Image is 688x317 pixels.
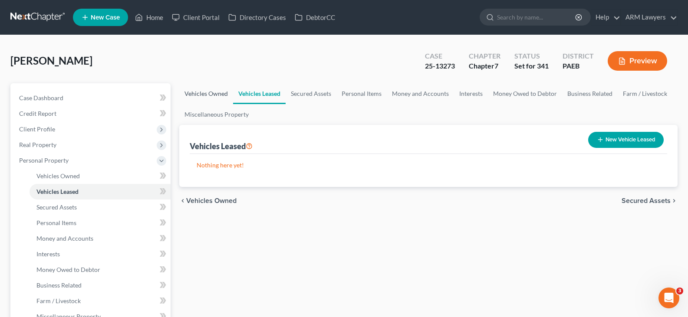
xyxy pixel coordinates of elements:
a: Personal Items [336,83,387,104]
a: Case Dashboard [12,90,171,106]
a: Business Related [562,83,618,104]
a: Farm / Livestock [618,83,672,104]
span: Money Owed to Debtor [36,266,100,273]
a: Client Portal [168,10,224,25]
div: District [563,51,594,61]
span: Secured Assets [36,203,77,211]
span: [PERSON_NAME] [10,54,92,67]
div: 25-13273 [425,61,455,71]
a: Vehicles Leased [233,83,286,104]
span: Credit Report [19,110,56,117]
a: Farm / Livestock [30,293,171,309]
span: Vehicles Owned [186,197,237,204]
i: chevron_left [179,197,186,204]
span: Vehicles Leased [36,188,79,195]
div: Set for 341 [514,61,549,71]
span: New Case [91,14,120,21]
button: Secured Assets chevron_right [622,197,678,204]
button: chevron_left Vehicles Owned [179,197,237,204]
a: Directory Cases [224,10,290,25]
a: Vehicles Leased [30,184,171,199]
a: Money Owed to Debtor [488,83,562,104]
a: Secured Assets [30,199,171,215]
span: Money and Accounts [36,235,93,242]
span: Real Property [19,141,56,148]
a: Home [131,10,168,25]
span: Vehicles Owned [36,172,80,180]
div: Status [514,51,549,61]
span: Personal Items [36,219,76,226]
a: Business Related [30,278,171,293]
div: PAEB [563,61,594,71]
div: Chapter [469,51,500,61]
button: New Vehicle Leased [588,132,664,148]
div: Vehicles Leased [190,141,253,151]
a: Interests [454,83,488,104]
a: Miscellaneous Property [179,104,254,125]
span: Farm / Livestock [36,297,81,304]
a: Vehicles Owned [30,168,171,184]
i: chevron_right [671,197,678,204]
a: ARM Lawyers [621,10,677,25]
span: Client Profile [19,125,55,133]
p: Nothing here yet! [197,161,660,170]
button: Preview [608,51,667,71]
span: Business Related [36,281,82,289]
a: Personal Items [30,215,171,231]
a: Money and Accounts [30,231,171,246]
a: Secured Assets [286,83,336,104]
a: DebtorCC [290,10,339,25]
span: Interests [36,250,60,258]
span: Secured Assets [622,197,671,204]
a: Credit Report [12,106,171,121]
span: 3 [676,288,683,294]
a: Money Owed to Debtor [30,262,171,278]
div: Chapter [469,61,500,71]
iframe: Intercom live chat [658,288,679,308]
span: 7 [494,62,498,70]
a: Interests [30,246,171,262]
span: Case Dashboard [19,94,63,101]
div: Case [425,51,455,61]
span: Personal Property [19,157,69,164]
a: Money and Accounts [387,83,454,104]
input: Search by name... [497,9,576,25]
a: Vehicles Owned [179,83,233,104]
a: Help [591,10,620,25]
